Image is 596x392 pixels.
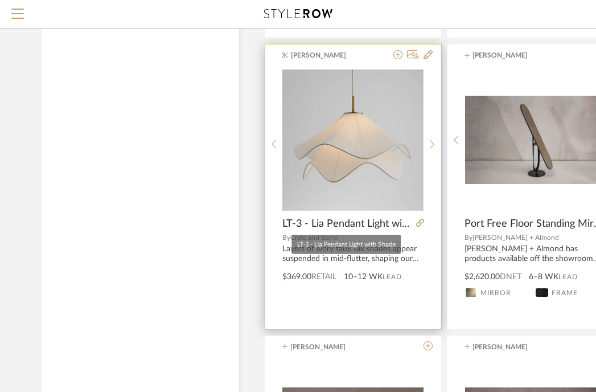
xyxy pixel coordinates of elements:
span: 10–12 WK [344,271,383,283]
span: LT-3 - Lia Pendant Light with Shade [282,218,412,230]
span: Retail [311,273,336,281]
span: $369.00 [282,273,311,281]
span: 6–8 WK [529,271,558,283]
span: $2,620.00 [465,273,500,281]
span: By [465,234,472,241]
div: Layers of ivory faux silk shades appear suspended in mid-flutter, shaping our graceful pendant li... [282,244,424,264]
span: DNET [500,273,521,281]
span: [PERSON_NAME] + Almond [472,234,559,241]
div: 0 [282,69,424,211]
span: [PERSON_NAME] [472,50,544,60]
img: 5b250da0-1389-4f02-8e6b-c7f804954ce6_50x50.jpg [536,288,548,297]
img: 3b820a6d-987d-4186-b65e-29646c36c8d0_50x50.jpg [465,288,477,297]
span: [PERSON_NAME] [291,50,363,60]
span: Lead [558,273,578,281]
span: Crate and Barrel [290,234,339,241]
span: Lead [383,273,402,281]
span: [PERSON_NAME] [290,342,362,352]
span: [PERSON_NAME] [472,342,544,352]
img: LT-3 - Lia Pendant Light with Shade [282,70,424,211]
span: By [282,234,290,241]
